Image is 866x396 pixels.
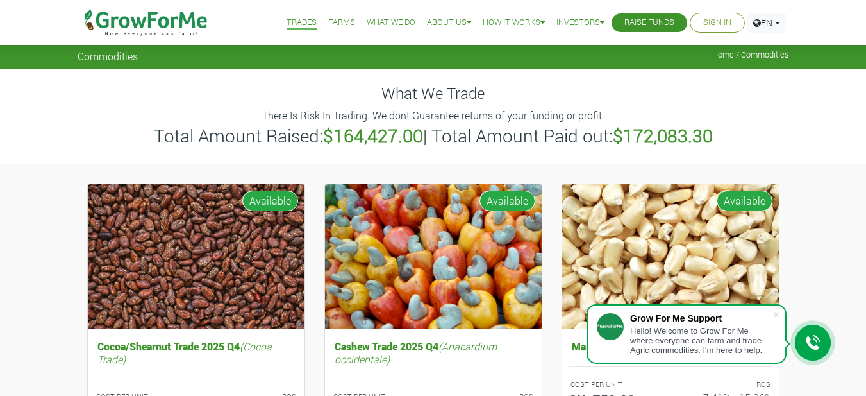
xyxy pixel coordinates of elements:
[569,337,772,356] h5: Maize Trade 2025 Q4
[78,84,789,103] h4: What We Trade
[328,16,355,30] a: Farms
[427,16,471,30] a: About Us
[703,16,731,30] a: Sign In
[88,184,304,330] img: growforme image
[331,337,535,368] h5: Cashew Trade 2025 Q4
[682,379,770,390] p: ROS
[242,191,298,211] span: Available
[624,16,674,30] a: Raise Funds
[325,184,542,330] img: growforme image
[287,16,317,30] a: Trades
[717,191,772,211] span: Available
[78,50,138,62] span: Commodities
[562,184,779,330] img: growforme image
[712,50,789,60] span: Home / Commodities
[479,191,535,211] span: Available
[630,313,772,323] div: Grow For Me Support
[335,340,497,365] i: (Anacardium occidentale)
[79,125,787,147] h3: Total Amount Raised: | Total Amount Paid out:
[97,340,272,365] i: (Cocoa Trade)
[613,124,713,148] b: $172,083.30
[747,13,786,33] a: EN
[79,108,787,123] p: There Is Risk In Trading. We dont Guarantee returns of your funding or profit.
[94,337,298,368] h5: Cocoa/Shearnut Trade 2025 Q4
[367,16,415,30] a: What We Do
[323,124,423,148] b: $164,427.00
[630,326,772,355] div: Hello! Welcome to Grow For Me where everyone can farm and trade Agric commodities. I'm here to help.
[570,379,659,390] p: COST PER UNIT
[556,16,604,30] a: Investors
[483,16,545,30] a: How it Works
